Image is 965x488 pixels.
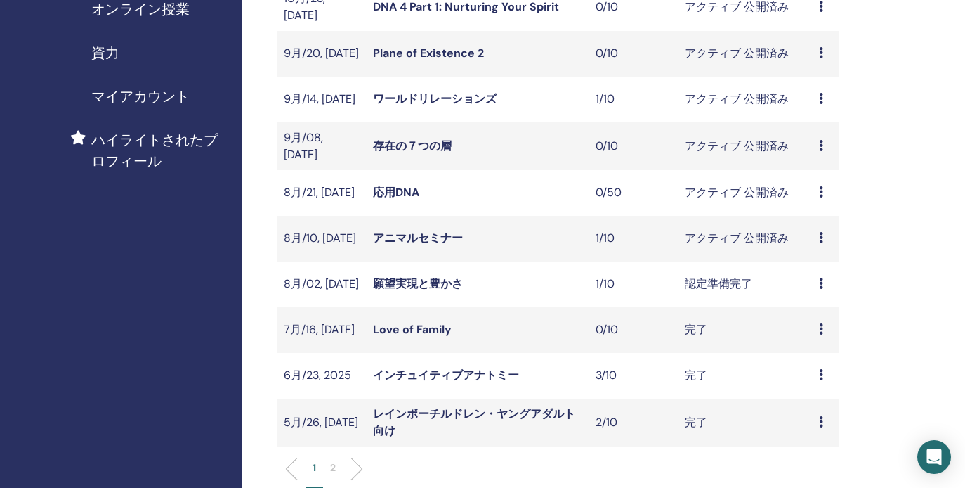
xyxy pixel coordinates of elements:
td: 1/10 [589,77,678,122]
td: 0/50 [589,170,678,216]
td: 1/10 [589,216,678,262]
td: 0/10 [589,122,678,170]
span: マイアカウント [91,86,190,107]
td: 0/10 [589,307,678,353]
td: アクティブ 公開済み [678,216,812,262]
td: アクティブ 公開済み [678,31,812,77]
a: ワールドリレーションズ [373,91,497,106]
a: レインボーチルドレン・ヤングアダルト向け [373,406,575,438]
span: 資力 [91,42,119,63]
td: 8月/10, [DATE] [277,216,366,262]
td: アクティブ 公開済み [678,77,812,122]
td: 8月/21, [DATE] [277,170,366,216]
span: ハイライトされたプロフィール [91,129,230,172]
td: 9月/14, [DATE] [277,77,366,122]
td: 完了 [678,399,812,447]
p: 2 [330,461,336,475]
td: アクティブ 公開済み [678,170,812,216]
td: 完了 [678,353,812,399]
a: 願望実現と豊かさ [373,276,463,291]
a: Love of Family [373,322,452,337]
a: インチュイティブアナトミー [373,368,519,383]
td: 2/10 [589,399,678,447]
td: 9月/08, [DATE] [277,122,366,170]
td: アクティブ 公開済み [678,122,812,170]
td: 0/10 [589,31,678,77]
td: 8月/02, [DATE] [277,262,366,307]
td: 1/10 [589,262,678,307]
a: アニマルセミナー [373,231,463,245]
td: 完了 [678,307,812,353]
td: 6月/23, 2025 [277,353,366,399]
td: 5月/26, [DATE] [277,399,366,447]
td: 認定準備完了 [678,262,812,307]
td: 9月/20, [DATE] [277,31,366,77]
a: 応用DNA [373,185,419,200]
a: Plane of Existence 2 [373,46,484,60]
a: 存在の７つの層 [373,139,452,153]
td: 7月/16, [DATE] [277,307,366,353]
p: 1 [313,461,316,475]
td: 3/10 [589,353,678,399]
div: Open Intercom Messenger [917,440,951,474]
